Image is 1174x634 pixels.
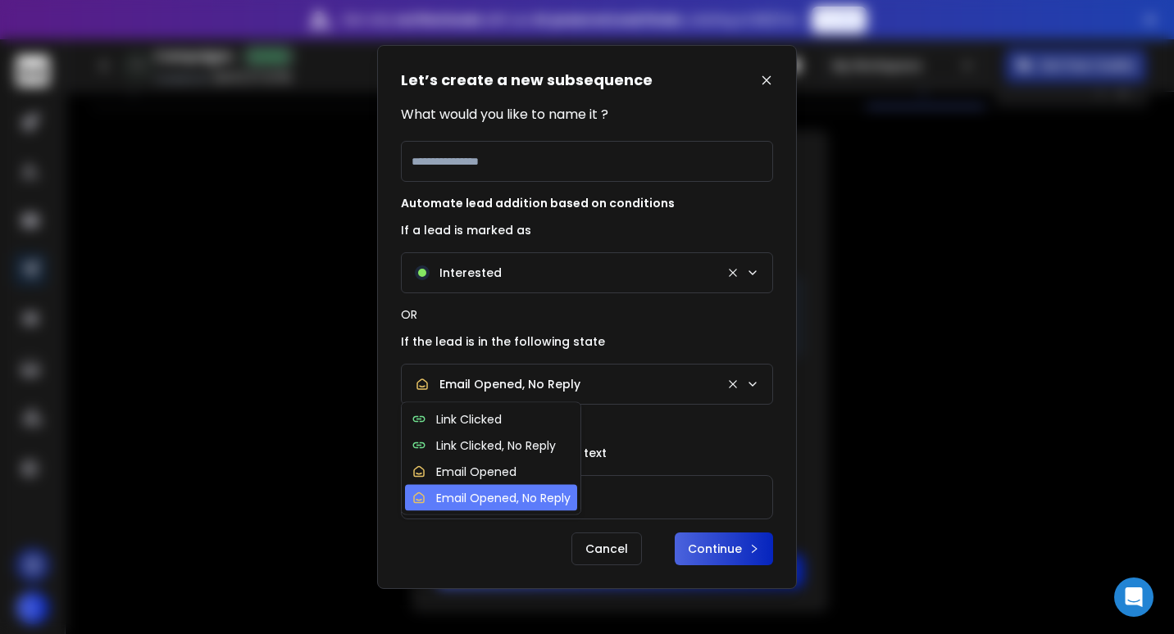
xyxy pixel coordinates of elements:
div: Open Intercom Messenger [1114,577,1154,617]
div: Link Clicked, No Reply [412,437,556,454]
h1: Let’s create a new subsequence [401,69,653,92]
label: If the lead is in the following state [401,336,773,347]
label: If a lead is marked as [401,224,773,236]
h2: OR [401,306,773,323]
h2: OR [401,418,773,434]
div: Link Clicked [412,411,502,428]
p: Cancel [571,532,642,565]
button: Continue [675,532,773,565]
div: Interested [415,265,502,281]
div: Email Opened, No Reply [415,376,580,392]
div: Email Opened [412,464,516,480]
div: Email Opened, No Reply [412,490,571,506]
h2: Automate lead addition based on conditions [401,195,773,211]
label: If reply contains the following text [401,447,773,459]
p: What would you like to name it ? [401,105,773,125]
